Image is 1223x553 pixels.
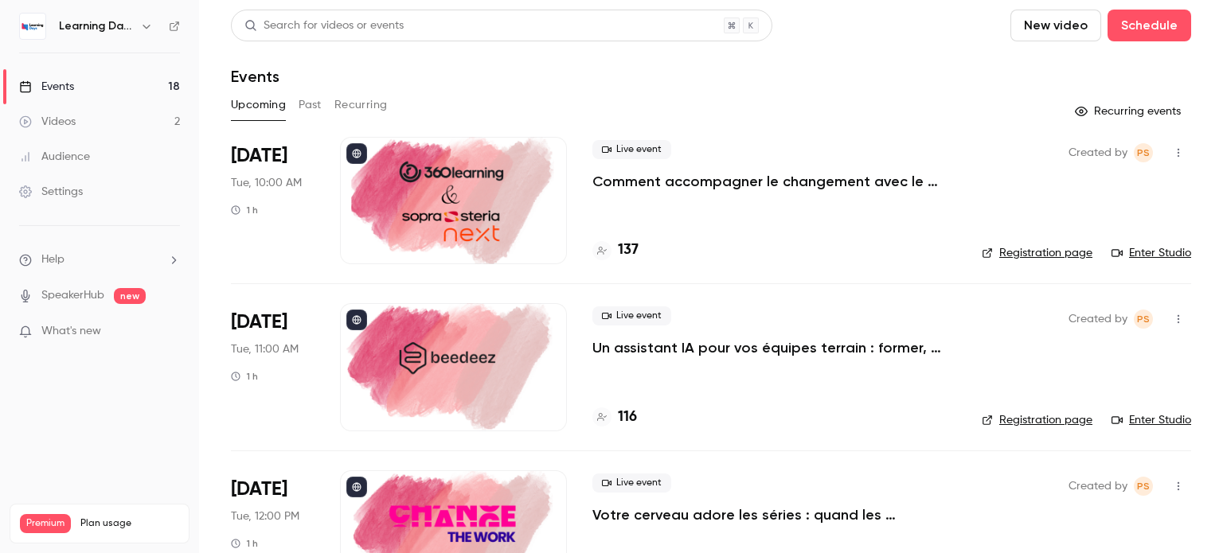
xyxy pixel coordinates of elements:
div: Oct 7 Tue, 10:00 AM (Europe/Paris) [231,137,315,264]
img: Learning Days [20,14,45,39]
span: What's new [41,323,101,340]
span: Plan usage [80,517,179,530]
span: new [114,288,146,304]
span: Prad Selvarajah [1134,477,1153,496]
span: Live event [592,473,671,493]
a: Registration page [982,245,1092,261]
div: 1 h [231,370,258,383]
h4: 137 [618,240,639,261]
div: Audience [19,149,90,165]
span: [DATE] [231,143,287,169]
span: Tue, 11:00 AM [231,341,299,357]
button: Past [299,92,322,118]
button: Recurring events [1068,99,1191,124]
span: Created by [1069,143,1127,162]
a: Votre cerveau adore les séries : quand les neurosciences rencontrent la formation [592,505,956,524]
span: Created by [1069,477,1127,496]
a: SpeakerHub [41,287,104,304]
span: PS [1137,143,1150,162]
a: Comment accompagner le changement avec le skills-based learning ? [592,172,956,191]
span: Premium [20,514,71,533]
div: Search for videos or events [244,18,404,34]
span: Live event [592,140,671,159]
a: Un assistant IA pour vos équipes terrain : former, accompagner et transformer l’expérience apprenant [592,338,956,357]
span: [DATE] [231,477,287,502]
span: PS [1137,310,1150,329]
span: Tue, 12:00 PM [231,508,299,524]
span: Live event [592,306,671,325]
div: Events [19,79,74,95]
a: Registration page [982,412,1092,428]
a: 137 [592,240,639,261]
h4: 116 [618,407,637,428]
h1: Events [231,67,279,86]
a: Enter Studio [1112,412,1191,428]
span: Prad Selvarajah [1134,143,1153,162]
span: Tue, 10:00 AM [231,175,302,191]
iframe: Noticeable Trigger [161,325,180,339]
div: 1 h [231,204,258,216]
span: Help [41,251,64,268]
button: Upcoming [231,92,286,118]
h6: Learning Days [59,18,134,34]
button: Recurring [334,92,388,118]
div: 1 h [231,537,258,550]
button: New video [1010,10,1101,41]
span: Created by [1069,310,1127,329]
div: Settings [19,184,83,200]
li: help-dropdown-opener [19,251,180,268]
button: Schedule [1108,10,1191,41]
div: Videos [19,114,76,130]
span: [DATE] [231,310,287,335]
a: 116 [592,407,637,428]
div: Oct 7 Tue, 11:00 AM (Europe/Paris) [231,303,315,430]
span: Prad Selvarajah [1134,310,1153,329]
a: Enter Studio [1112,245,1191,261]
span: PS [1137,477,1150,496]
